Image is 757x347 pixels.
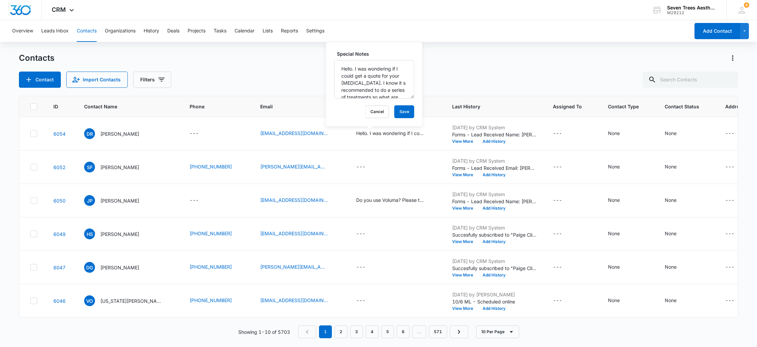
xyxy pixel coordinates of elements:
[608,196,632,205] div: Contact Type - None - Select to Edit Field
[260,196,328,204] a: [EMAIL_ADDRESS][DOMAIN_NAME]
[429,325,447,338] a: Page 571
[77,20,97,42] button: Contacts
[281,20,298,42] button: Reports
[260,297,328,304] a: [EMAIL_ADDRESS][DOMAIN_NAME]
[667,10,716,15] div: account id
[397,325,410,338] a: Page 6
[553,263,562,271] div: ---
[84,295,95,306] span: VO
[553,163,562,171] div: ---
[665,263,677,270] div: None
[235,20,254,42] button: Calendar
[167,20,179,42] button: Deals
[214,20,226,42] button: Tasks
[665,103,699,110] span: Contact Status
[53,131,66,137] a: Navigate to contact details page for Denise Rinehart
[337,50,417,57] label: Special Notes
[356,230,377,238] div: Special Notes - - Select to Edit Field
[190,103,234,110] span: Phone
[744,2,749,8] div: notifications count
[452,173,478,177] button: View More
[725,163,734,171] div: ---
[84,162,151,172] div: Contact Name - Sarah Fuller - Select to Edit Field
[665,297,677,304] div: None
[381,325,394,338] a: Page 5
[19,72,61,88] button: Add Contact
[478,273,510,277] button: Add History
[725,230,747,238] div: Address - - Select to Edit Field
[608,297,620,304] div: None
[553,263,574,271] div: Assigned To - - Select to Edit Field
[356,263,377,271] div: Special Notes - - Select to Edit Field
[665,230,677,237] div: None
[665,230,689,238] div: Contact Status - None - Select to Edit Field
[608,263,620,270] div: None
[608,163,632,171] div: Contact Type - None - Select to Edit Field
[553,230,562,238] div: ---
[84,162,95,172] span: SF
[306,20,324,42] button: Settings
[665,130,677,137] div: None
[334,60,414,99] textarea: Hello. I was wondering if I could get a quote for your [MEDICAL_DATA]. I know it s recommended to...
[608,130,620,137] div: None
[608,130,632,138] div: Contact Type - None - Select to Edit Field
[643,72,738,88] input: Search Contacts
[84,103,164,110] span: Contact Name
[725,263,747,271] div: Address - - Select to Edit Field
[665,163,689,171] div: Contact Status - None - Select to Edit Field
[350,325,363,338] a: Page 3
[66,72,128,88] button: Import Contacts
[84,128,95,139] span: DR
[608,230,632,238] div: Contact Type - None - Select to Edit Field
[553,130,562,138] div: ---
[365,105,389,118] button: Cancel
[553,230,574,238] div: Assigned To - - Select to Edit Field
[478,139,510,143] button: Add History
[667,5,716,10] div: account name
[190,297,244,305] div: Phone - (970) 443-7167 - Select to Edit Field
[553,130,574,138] div: Assigned To - - Select to Edit Field
[100,231,139,238] p: [PERSON_NAME]
[53,265,66,270] a: Navigate to contact details page for Donella Gertge
[450,325,468,338] a: Next Page
[260,263,340,271] div: Email - donella@j0insure.com - Select to Edit Field
[608,163,620,170] div: None
[452,164,537,171] p: Forms - Lead Received Email: [PERSON_NAME][EMAIL_ADDRESS][PERSON_NAME][PERSON_NAME][DOMAIN_NAME] ...
[133,72,171,88] button: Filters
[452,258,537,265] p: [DATE] by CRM System
[84,128,151,139] div: Contact Name - Denise Rinehart - Select to Edit Field
[260,196,340,205] div: Email - pilatesangel222@gmail.com - Select to Edit Field
[19,53,54,63] h1: Contacts
[608,263,632,271] div: Contact Type - None - Select to Edit Field
[190,130,211,138] div: Phone - - Select to Edit Field
[608,103,639,110] span: Contact Type
[452,191,537,198] p: [DATE] by CRM System
[366,325,378,338] a: Page 4
[694,23,740,39] button: Add Contact
[725,103,745,110] span: Address
[394,105,414,118] button: Save
[452,157,537,164] p: [DATE] by CRM System
[260,163,340,171] div: Email - sarah.kelly.fuller@gmail.com - Select to Edit Field
[100,197,139,204] p: [PERSON_NAME]
[452,131,537,138] p: Forms - Lead Received Name: [PERSON_NAME] Email: [EMAIL_ADDRESS][DOMAIN_NAME] Phone: [PHONE_NUMBE...
[478,206,510,210] button: Add History
[84,262,151,273] div: Contact Name - Donella Gertge - Select to Edit Field
[356,297,377,305] div: Special Notes - - Select to Edit Field
[665,297,689,305] div: Contact Status - None - Select to Edit Field
[478,306,510,311] button: Add History
[665,196,677,204] div: None
[144,20,159,42] button: History
[665,130,689,138] div: Contact Status - None - Select to Edit Field
[725,263,734,271] div: ---
[665,196,689,205] div: Contact Status - None - Select to Edit Field
[608,196,620,204] div: None
[105,20,136,42] button: Organizations
[53,298,66,304] a: Navigate to contact details page for Virginia Oddson
[188,20,205,42] button: Projects
[238,328,290,336] p: Showing 1-10 of 5703
[356,163,377,171] div: Special Notes - - Select to Edit Field
[190,196,211,205] div: Phone - - Select to Edit Field
[725,297,747,305] div: Address - - Select to Edit Field
[452,291,537,298] p: [DATE] by [PERSON_NAME]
